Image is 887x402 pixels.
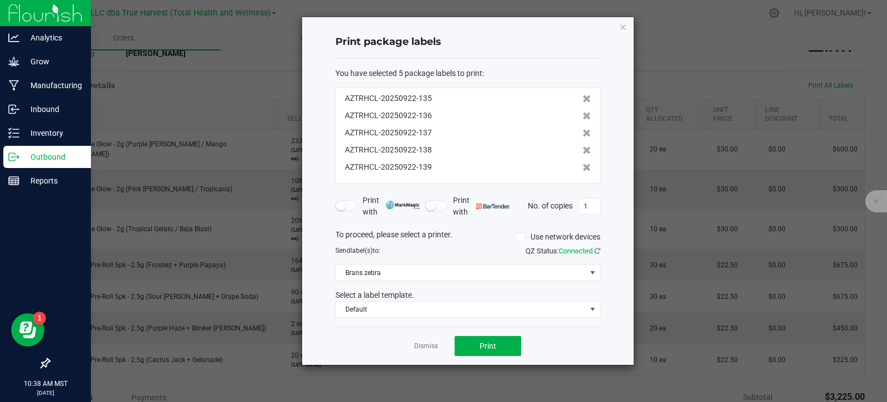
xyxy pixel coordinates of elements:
span: Print [480,342,496,350]
inline-svg: Manufacturing [8,80,19,91]
span: No. of copies [528,201,573,210]
div: Select a label template. [327,289,609,301]
inline-svg: Analytics [8,32,19,43]
p: Inventory [19,126,86,140]
span: QZ Status: [526,247,600,255]
button: Print [455,336,521,356]
h4: Print package labels [335,35,600,49]
iframe: Resource center [11,313,44,347]
span: Default [336,302,586,317]
p: Reports [19,174,86,187]
p: Outbound [19,150,86,164]
span: AZTRHCL-20250922-136 [345,110,432,121]
span: AZTRHCL-20250922-138 [345,144,432,156]
span: Connected [559,247,593,255]
img: bartender.png [476,203,510,209]
span: AZTRHCL-20250922-135 [345,93,432,104]
p: Grow [19,55,86,68]
span: Brans zebra [336,265,586,281]
img: mark_magic_cybra.png [386,201,420,209]
span: AZTRHCL-20250922-137 [345,127,432,139]
label: Use network devices [516,231,600,243]
span: Send to: [335,247,380,255]
inline-svg: Inventory [8,128,19,139]
div: : [335,68,600,79]
inline-svg: Outbound [8,151,19,162]
p: Inbound [19,103,86,116]
span: You have selected 5 package labels to print [335,69,482,78]
inline-svg: Grow [8,56,19,67]
inline-svg: Inbound [8,104,19,115]
div: To proceed, please select a printer. [327,229,609,246]
span: Print with [363,195,420,218]
a: Dismiss [414,342,438,351]
iframe: Resource center unread badge [33,312,46,325]
p: Manufacturing [19,79,86,92]
p: [DATE] [5,389,86,397]
p: Analytics [19,31,86,44]
span: Print with [453,195,510,218]
span: AZTRHCL-20250922-139 [345,161,432,173]
inline-svg: Reports [8,175,19,186]
p: 10:38 AM MST [5,379,86,389]
span: label(s) [350,247,373,255]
